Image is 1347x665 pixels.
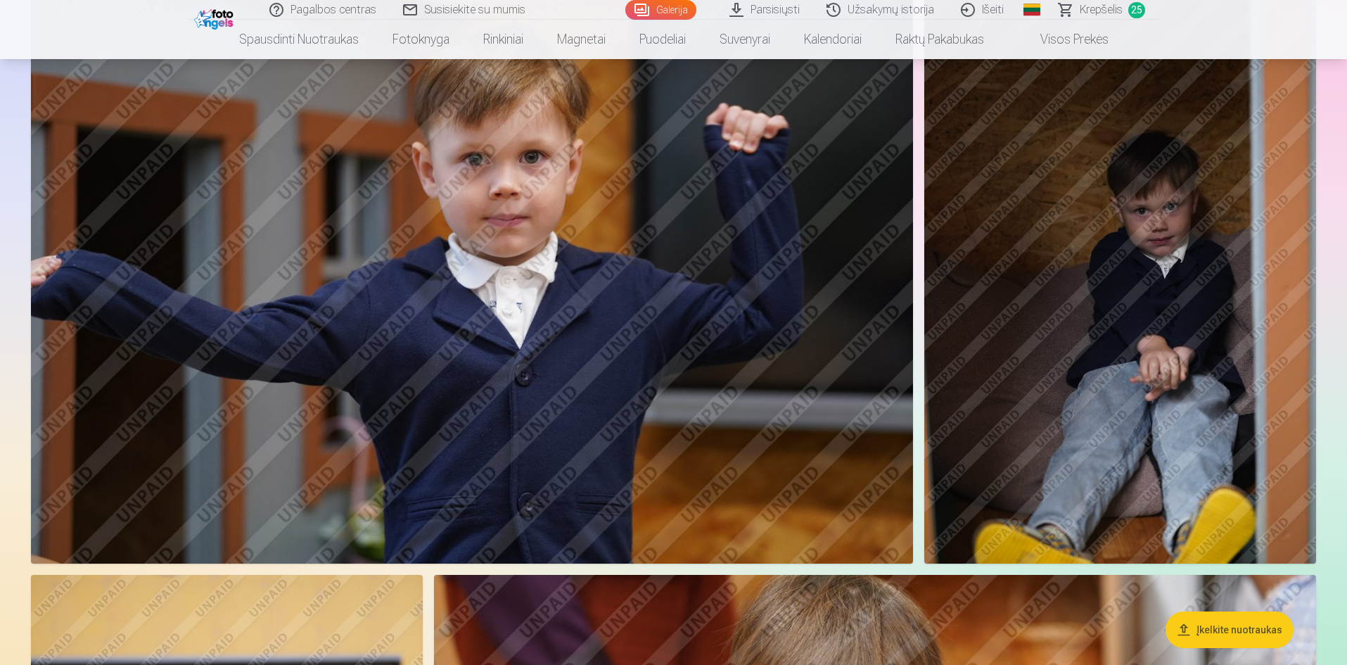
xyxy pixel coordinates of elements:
[376,20,466,59] a: Fotoknyga
[703,20,787,59] a: Suvenyrai
[1001,20,1125,59] a: Visos prekės
[787,20,879,59] a: Kalendoriai
[1080,1,1123,18] span: Krepšelis
[1166,612,1294,648] button: Įkelkite nuotraukas
[623,20,703,59] a: Puodeliai
[222,20,376,59] a: Spausdinti nuotraukas
[466,20,540,59] a: Rinkiniai
[540,20,623,59] a: Magnetai
[1128,2,1145,18] span: 25
[194,6,237,30] img: /fa2
[879,20,1001,59] a: Raktų pakabukas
